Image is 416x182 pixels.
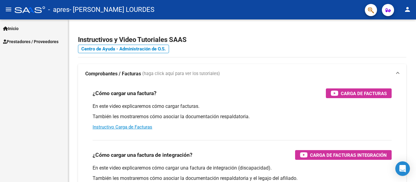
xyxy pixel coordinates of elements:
span: - apres [48,3,69,16]
strong: Comprobantes / Facturas [85,70,141,77]
button: Carga de Facturas Integración [295,150,392,160]
h2: Instructivos y Video Tutoriales SAAS [78,34,406,46]
mat-icon: person [404,6,411,13]
p: También les mostraremos cómo asociar la documentación respaldatoria y el legajo del afiliado. [93,175,392,182]
mat-expansion-panel-header: Comprobantes / Facturas (haga click aquí para ver los tutoriales) [78,64,406,84]
span: Carga de Facturas [341,90,387,97]
span: Carga de Facturas Integración [310,151,387,159]
p: En este video explicaremos cómo cargar facturas. [93,103,392,110]
a: Instructivo Carga de Facturas [93,124,152,130]
mat-icon: menu [5,6,12,13]
h3: ¿Cómo cargar una factura de integración? [93,151,192,159]
button: Carga de Facturas [326,88,392,98]
h3: ¿Cómo cargar una factura? [93,89,157,98]
span: Inicio [3,25,19,32]
p: También les mostraremos cómo asociar la documentación respaldatoria. [93,113,392,120]
span: - [PERSON_NAME] LOURDES [69,3,154,16]
p: En este video explicaremos cómo cargar una factura de integración (discapacidad). [93,165,392,171]
span: (haga click aquí para ver los tutoriales) [142,70,220,77]
span: Prestadores / Proveedores [3,38,58,45]
div: Open Intercom Messenger [395,161,410,176]
a: Centro de Ayuda - Administración de O.S. [78,45,169,53]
